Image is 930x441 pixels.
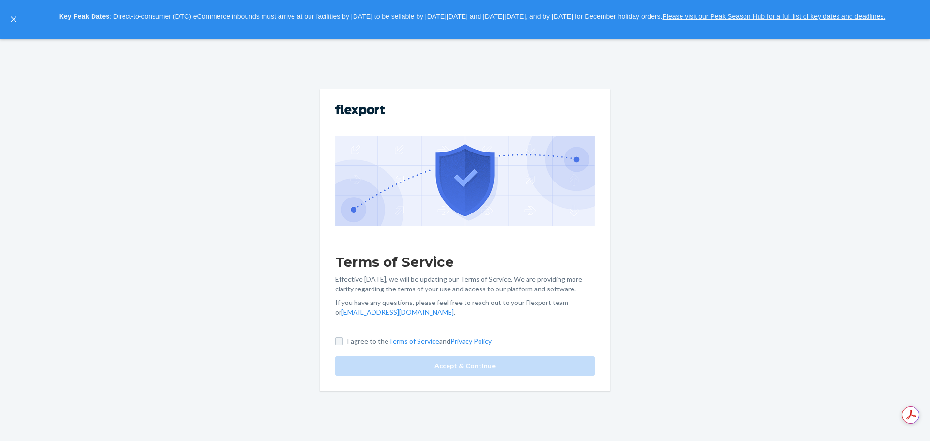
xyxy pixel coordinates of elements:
[23,9,921,25] p: : Direct-to-consumer (DTC) eCommerce inbounds must arrive at our facilities by [DATE] to be sella...
[388,337,439,345] a: Terms of Service
[335,105,385,116] img: Flexport logo
[335,253,595,271] h1: Terms of Service
[450,337,492,345] a: Privacy Policy
[335,298,595,317] p: If you have any questions, please feel free to reach out to your Flexport team or .
[662,13,885,20] a: Please visit our Peak Season Hub for a full list of key dates and deadlines.
[335,136,595,226] img: GDPR Compliance
[335,356,595,376] button: Accept & Continue
[9,15,18,24] button: close,
[335,337,343,345] input: I agree to theTerms of ServiceandPrivacy Policy
[335,274,595,294] p: Effective [DATE], we will be updating our Terms of Service. We are providing more clarity regardi...
[59,13,109,20] strong: Key Peak Dates
[341,308,454,316] a: [EMAIL_ADDRESS][DOMAIN_NAME]
[347,336,492,346] p: I agree to the and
